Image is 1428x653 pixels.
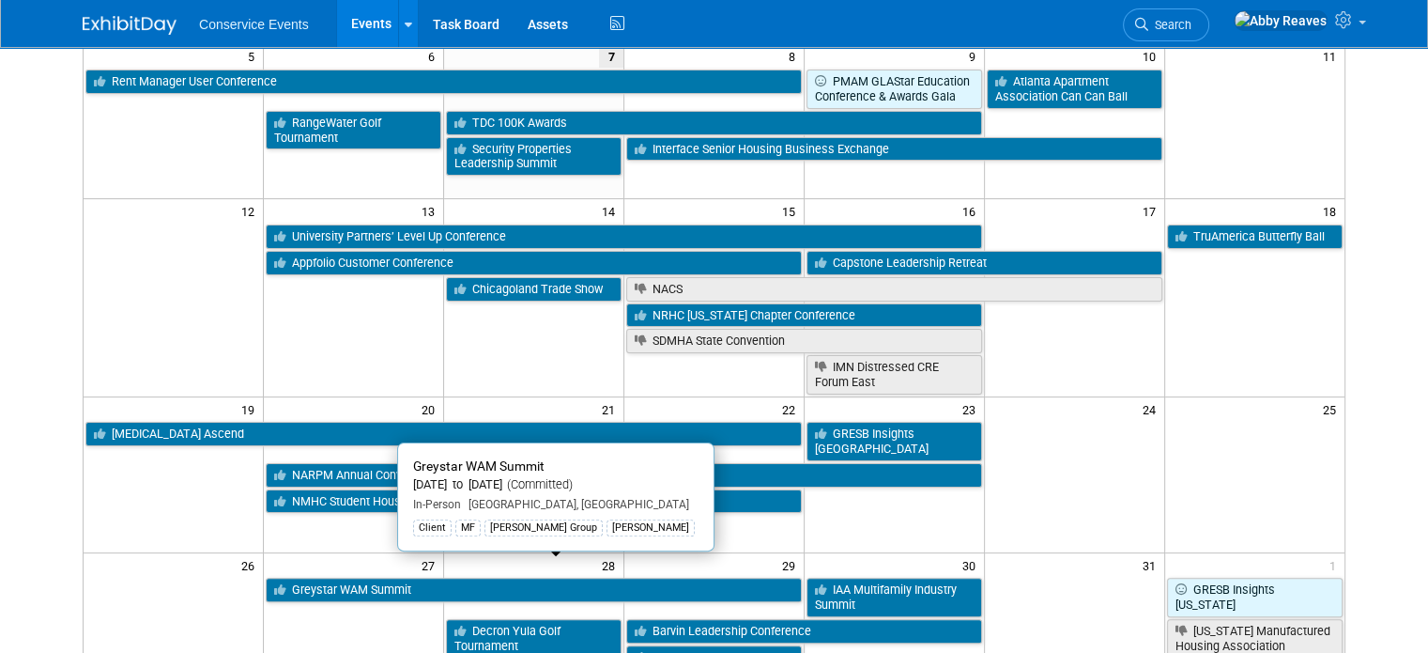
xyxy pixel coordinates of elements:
[960,199,984,223] span: 16
[446,137,622,176] a: Security Properties Leadership Summit
[413,498,461,511] span: In-Person
[1321,397,1344,421] span: 25
[987,70,1162,108] a: Atlanta Apartment Association Can Can Ball
[806,70,982,108] a: PMAM GLAStar Education Conference & Awards Gala
[426,44,443,68] span: 6
[266,578,802,602] a: Greystar WAM Summit
[246,44,263,68] span: 5
[266,490,802,514] a: NMHC Student Housing
[626,619,982,644] a: Barvin Leadership Conference
[266,463,981,488] a: NARPM Annual Convention
[239,397,263,421] span: 19
[266,251,802,275] a: Appfolio Customer Conference
[600,199,623,223] span: 14
[806,578,982,616] a: IAA Multifamily Industry Summit
[455,520,481,536] div: MF
[199,17,309,32] span: Conservice Events
[1234,10,1328,31] img: Abby Reaves
[626,277,1162,302] a: NACS
[600,397,623,421] span: 21
[266,111,441,149] a: RangeWater Golf Tournament
[1141,44,1164,68] span: 10
[599,44,623,68] span: 7
[806,355,982,394] a: IMN Distressed CRE Forum East
[607,520,695,536] div: [PERSON_NAME]
[626,137,1162,162] a: Interface Senior Housing Business Exchange
[502,477,573,491] span: (Committed)
[420,397,443,421] span: 20
[1321,199,1344,223] span: 18
[787,44,804,68] span: 8
[1328,553,1344,577] span: 1
[461,498,689,511] span: [GEOGRAPHIC_DATA], [GEOGRAPHIC_DATA]
[967,44,984,68] span: 9
[1321,44,1344,68] span: 11
[85,422,802,446] a: [MEDICAL_DATA] Ascend
[413,520,452,536] div: Client
[413,477,699,493] div: [DATE] to [DATE]
[780,553,804,577] span: 29
[85,70,802,94] a: Rent Manager User Conference
[420,553,443,577] span: 27
[1148,18,1191,32] span: Search
[1141,553,1164,577] span: 31
[960,397,984,421] span: 23
[960,553,984,577] span: 30
[1167,578,1343,616] a: GRESB Insights [US_STATE]
[420,199,443,223] span: 13
[780,199,804,223] span: 15
[239,199,263,223] span: 12
[1141,397,1164,421] span: 24
[266,225,981,249] a: University Partners’ Level Up Conference
[484,520,603,536] div: [PERSON_NAME] Group
[626,303,982,328] a: NRHC [US_STATE] Chapter Conference
[446,111,982,135] a: TDC 100K Awards
[626,329,982,353] a: SDMHA State Convention
[806,251,1162,275] a: Capstone Leadership Retreat
[1141,199,1164,223] span: 17
[806,422,982,460] a: GRESB Insights [GEOGRAPHIC_DATA]
[239,553,263,577] span: 26
[1167,225,1343,249] a: TruAmerica Butterfly Ball
[413,459,545,474] span: Greystar WAM Summit
[1123,8,1209,41] a: Search
[83,16,177,35] img: ExhibitDay
[780,397,804,421] span: 22
[600,553,623,577] span: 28
[446,277,622,302] a: Chicagoland Trade Show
